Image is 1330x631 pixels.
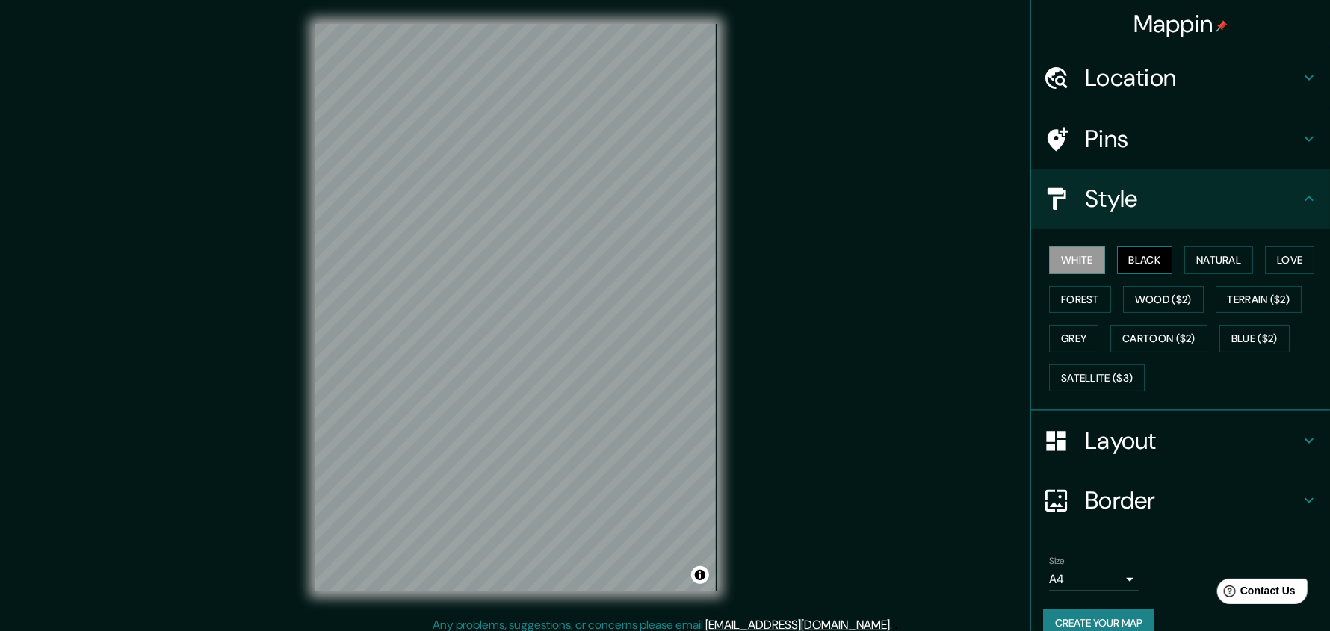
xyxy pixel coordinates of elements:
div: Layout [1031,411,1330,470]
label: Size [1049,555,1065,568]
h4: Border [1085,485,1300,515]
button: Black [1117,246,1173,274]
button: Wood ($2) [1123,286,1204,314]
div: Style [1031,169,1330,229]
div: Border [1031,470,1330,530]
div: A4 [1049,568,1139,591]
button: Blue ($2) [1219,325,1290,352]
button: Grey [1049,325,1098,352]
h4: Layout [1085,426,1300,456]
h4: Location [1085,63,1300,93]
div: Pins [1031,109,1330,169]
button: Satellite ($3) [1049,364,1145,392]
h4: Mappin [1133,9,1228,39]
h4: Pins [1085,124,1300,154]
button: Terrain ($2) [1216,286,1302,314]
button: Forest [1049,286,1111,314]
button: White [1049,246,1105,274]
button: Cartoon ($2) [1110,325,1207,352]
button: Natural [1184,246,1253,274]
iframe: Help widget launcher [1197,573,1314,615]
button: Toggle attribution [691,566,709,584]
img: pin-icon.png [1216,20,1228,32]
button: Love [1265,246,1314,274]
canvas: Map [315,24,717,591]
div: Location [1031,48,1330,108]
h4: Style [1085,184,1300,214]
